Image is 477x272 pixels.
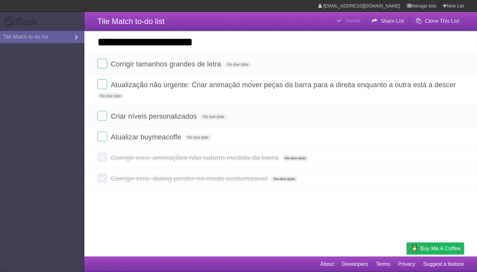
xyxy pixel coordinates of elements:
b: Share List [381,18,404,24]
label: Done [97,173,107,183]
span: No due date [282,155,309,161]
label: Done [97,132,107,141]
span: Corrigir erro: dialog perder no modo costumizavel [111,174,269,183]
label: Done [97,111,107,121]
span: Buy me a coffee [420,243,461,254]
span: No due date [271,176,297,182]
label: Done [97,79,107,89]
a: Developers [342,258,368,270]
span: Corrigir erro: animações não sabem medida da barra [111,154,280,162]
span: No due date [97,93,124,99]
a: Terms [376,258,390,270]
span: No due date [185,135,211,140]
label: Done [97,152,107,162]
span: Corrigir tamanhos grandes de letra [111,60,223,68]
label: Done [97,59,107,68]
a: About [320,258,334,270]
span: Atualização não urgente: Criar animação mover peças da barra para a direita enquanto a outra está... [111,81,458,89]
img: Buy me a coffee [410,243,419,254]
span: No due date [225,62,251,67]
span: Atualizar buymeacoffe [111,133,183,141]
button: Share List [366,15,409,27]
div: Flask [3,16,42,28]
a: Privacy [398,258,415,270]
b: Saved [345,18,360,23]
span: No due date [201,114,227,120]
b: Clone This List [425,18,459,24]
a: Suggest a feature [423,258,464,270]
span: Tile Match to-do list [97,17,165,26]
a: Buy me a coffee [407,242,464,254]
button: Clone This List [410,15,464,27]
span: Criar níveis personalizados [111,112,198,120]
